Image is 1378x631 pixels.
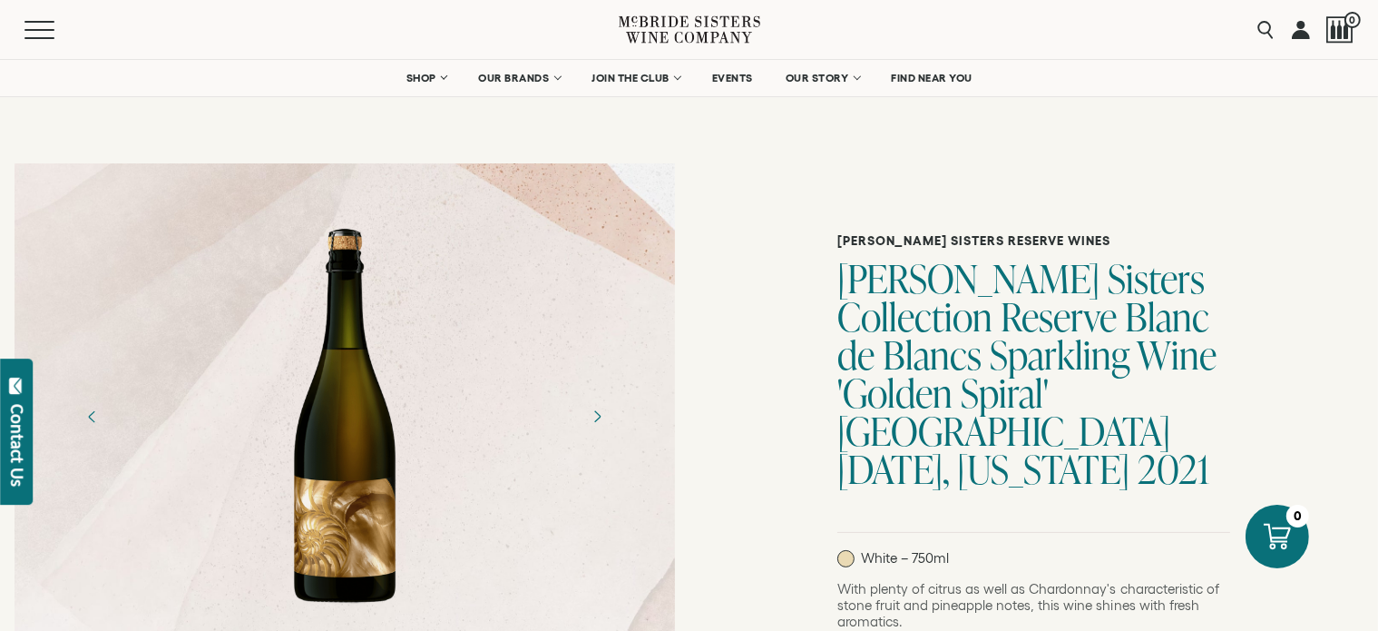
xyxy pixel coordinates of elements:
[466,60,571,96] a: OUR BRANDS
[591,72,669,84] span: JOIN THE CLUB
[837,550,949,567] p: White – 750ml
[774,60,871,96] a: OUR STORY
[24,21,90,39] button: Mobile Menu Trigger
[406,72,436,84] span: SHOP
[837,581,1219,629] span: With plenty of citrus as well as Chardonnay's characteristic of stone fruit and pineapple notes, ...
[837,260,1230,488] h1: [PERSON_NAME] Sisters Collection Reserve Blanc de Blancs Sparkling Wine 'Golden Spiral' [GEOGRAPH...
[394,60,457,96] a: SHOP
[1286,505,1309,527] div: 0
[879,60,984,96] a: FIND NEAR YOU
[712,72,753,84] span: EVENTS
[573,393,621,440] button: Next
[8,404,26,487] div: Contact Us
[478,72,549,84] span: OUR BRANDS
[700,60,765,96] a: EVENTS
[891,72,972,84] span: FIND NEAR YOU
[837,233,1230,249] h6: [PERSON_NAME] Sisters Reserve Wines
[1344,12,1361,28] span: 0
[69,393,116,440] button: Previous
[580,60,691,96] a: JOIN THE CLUB
[786,72,849,84] span: OUR STORY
